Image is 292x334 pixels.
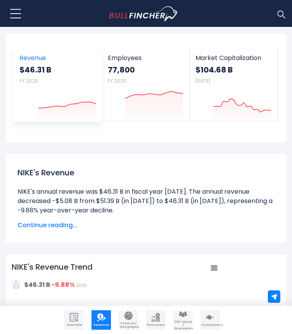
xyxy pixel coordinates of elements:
span: Product / Geography [120,322,137,329]
img: Bullfincher logo [109,6,179,21]
strong: 77,800 [108,65,184,75]
a: Company Competitors [201,310,220,330]
span: Overview [65,323,83,327]
strong: -9.88% [51,280,75,289]
strong: $104.68 B [195,65,271,75]
a: Company Overview [64,310,84,330]
span: Competitors [201,323,219,327]
span: Financials [147,323,165,327]
a: Company Product/Geography [119,310,138,330]
h1: NIKE's Revenue [18,167,274,178]
a: Company Financials [146,310,165,330]
span: Revenue [92,323,110,327]
small: FY 2025 [108,78,127,84]
strong: $46.31 B [19,65,96,75]
small: FY 2025 [19,78,38,84]
a: Company Employees [173,310,193,330]
strong: $46.31 B [24,280,50,289]
span: 2025 [76,283,87,288]
span: CEO Salary / Employees [174,320,192,330]
img: addasd [12,280,21,289]
li: NIKE's annual revenue was $46.31 B in fiscal year [DATE]. The annual revenue decreased -$5.08 B f... [18,187,274,215]
span: Continue reading... [18,221,274,230]
a: Company Revenue [91,310,111,330]
small: [DATE] [195,78,210,84]
a: Employees 77,800 FY 2025 [102,47,190,121]
tspan: NIKE's Revenue Trend [12,262,93,272]
span: Revenue [19,54,96,62]
span: Employees [108,54,184,62]
a: Revenue $46.31 B FY 2025 [14,47,102,121]
a: Go to homepage [109,6,193,21]
span: Market Capitalization [195,54,271,62]
a: Market Capitalization $104.68 B [DATE] [190,47,277,121]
